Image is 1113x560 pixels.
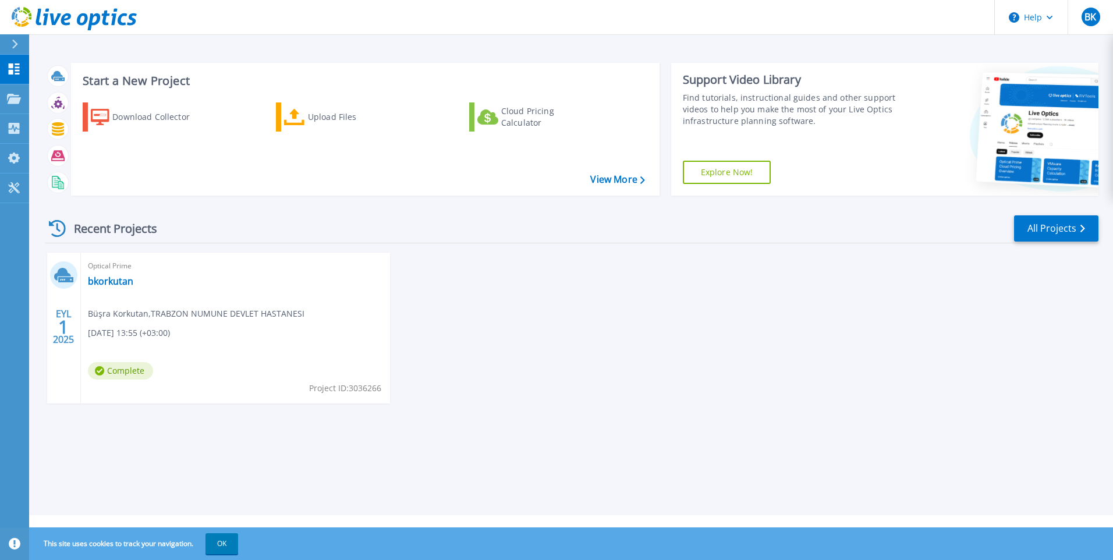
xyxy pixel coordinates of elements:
span: [DATE] 13:55 (+03:00) [88,327,170,339]
a: bkorkutan [88,275,133,287]
span: Büşra Korkutan , TRABZON NUMUNE DEVLET HASTANESI [88,307,304,320]
a: View More [590,174,644,185]
a: Cloud Pricing Calculator [469,102,599,132]
div: Cloud Pricing Calculator [501,105,594,129]
span: BK [1084,12,1096,22]
div: Download Collector [112,105,205,129]
a: Explore Now! [683,161,771,184]
div: Support Video Library [683,72,901,87]
div: Find tutorials, instructional guides and other support videos to help you make the most of your L... [683,92,901,127]
span: 1 [58,322,69,332]
button: OK [205,533,238,554]
a: All Projects [1014,215,1098,242]
span: Project ID: 3036266 [309,382,381,395]
a: Upload Files [276,102,406,132]
div: Recent Projects [45,214,173,243]
div: Upload Files [308,105,401,129]
span: Optical Prime [88,260,383,272]
span: Complete [88,362,153,380]
h3: Start a New Project [83,75,644,87]
span: This site uses cookies to track your navigation. [32,533,238,554]
a: Download Collector [83,102,212,132]
div: EYL 2025 [52,306,75,348]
